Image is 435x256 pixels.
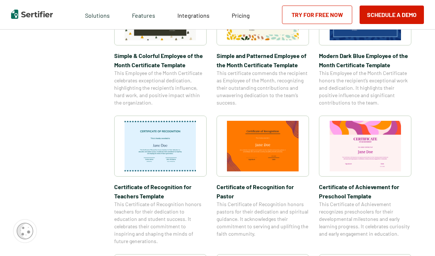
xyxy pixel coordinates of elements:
span: Certificate of Recognition for Pastor [217,182,309,201]
a: Certificate of Recognition for PastorCertificate of Recognition for PastorThis Certificate of Rec... [217,116,309,245]
button: Schedule a Demo [360,6,424,24]
span: This Employee of the Month Certificate celebrates exceptional dedication, highlighting the recipi... [114,69,207,106]
span: Features [132,10,155,19]
span: This Certificate of Achievement recognizes preschoolers for their developmental milestones and ea... [319,201,411,238]
span: This certificate commends the recipient as Employee of the Month, recognizing their outstanding c... [217,69,309,106]
a: Integrations [177,10,210,19]
img: Cookie Popup Icon [17,223,33,239]
a: Certificate of Achievement for Preschool TemplateCertificate of Achievement for Preschool Templat... [319,116,411,245]
span: Modern Dark Blue Employee of the Month Certificate Template [319,51,411,69]
a: Certificate of Recognition for Teachers TemplateCertificate of Recognition for Teachers TemplateT... [114,116,207,245]
span: Pricing [232,12,250,19]
iframe: Chat Widget [398,221,435,256]
span: Certificate of Recognition for Teachers Template [114,182,207,201]
a: Pricing [232,10,250,19]
img: Sertifier | Digital Credentialing Platform [11,10,53,19]
a: Try for Free Now [282,6,352,24]
span: Simple & Colorful Employee of the Month Certificate Template [114,51,207,69]
span: This Certificate of Recognition honors pastors for their dedication and spiritual guidance. It ac... [217,201,309,238]
span: This Certificate of Recognition honors teachers for their dedication to education and student suc... [114,201,207,245]
span: Integrations [177,12,210,19]
img: Certificate of Achievement for Preschool Template [330,121,401,171]
span: Simple and Patterned Employee of the Month Certificate Template [217,51,309,69]
span: Solutions [85,10,110,19]
span: Certificate of Achievement for Preschool Template [319,182,411,201]
img: Certificate of Recognition for Teachers Template [125,121,196,171]
img: Certificate of Recognition for Pastor [227,121,299,171]
span: This Employee of the Month Certificate honors the recipient’s exceptional work and dedication. It... [319,69,411,106]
